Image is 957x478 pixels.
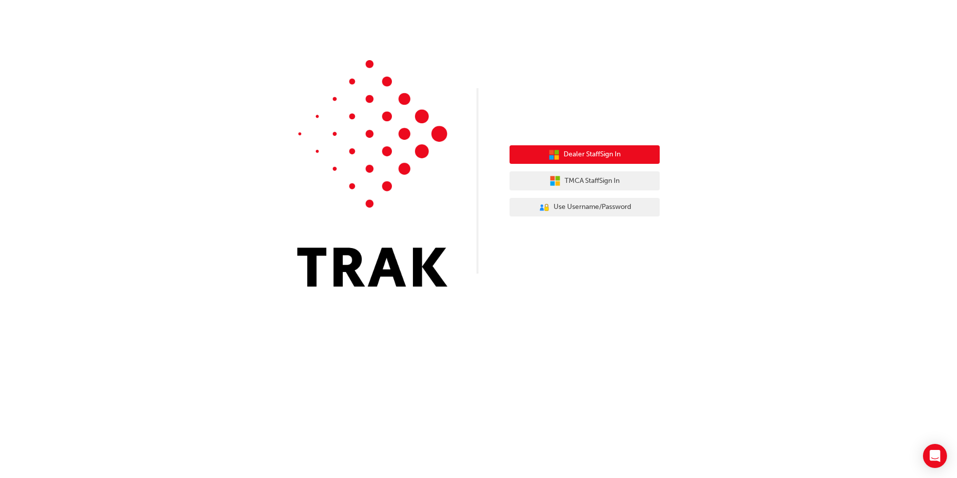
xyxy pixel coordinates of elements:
[510,145,660,164] button: Dealer StaffSign In
[923,444,947,468] div: Open Intercom Messenger
[554,201,631,213] span: Use Username/Password
[510,171,660,190] button: TMCA StaffSign In
[564,149,621,160] span: Dealer Staff Sign In
[565,175,620,187] span: TMCA Staff Sign In
[510,198,660,217] button: Use Username/Password
[297,60,447,287] img: Trak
